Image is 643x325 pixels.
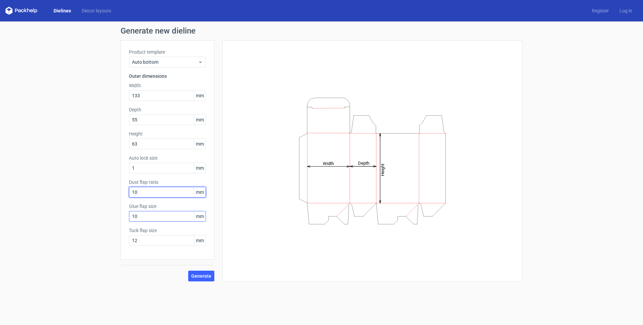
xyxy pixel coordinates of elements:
[194,139,206,149] span: mm
[194,235,206,246] span: mm
[191,274,211,278] span: Generate
[194,91,206,101] span: mm
[194,163,206,173] span: mm
[48,7,76,14] a: Dielines
[129,106,206,113] label: Depth
[188,271,214,281] button: Generate
[129,130,206,137] label: Height
[586,7,614,14] a: Register
[129,49,206,55] label: Product template
[129,155,206,161] label: Auto lock size
[323,161,334,166] tspan: Width
[614,7,638,14] a: Log in
[129,203,206,210] label: Glue flap size
[194,211,206,221] span: mm
[380,163,385,176] tspan: Height
[358,161,369,166] tspan: Depth
[132,59,198,65] span: Auto bottom
[194,187,206,197] span: mm
[129,82,206,89] label: Width
[129,227,206,234] label: Tuck flap size
[121,27,522,35] h1: Generate new dieline
[129,179,206,185] label: Dust flap ratio
[129,73,206,79] h3: Outer dimensions
[76,7,117,14] a: Diecut layouts
[194,115,206,125] span: mm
